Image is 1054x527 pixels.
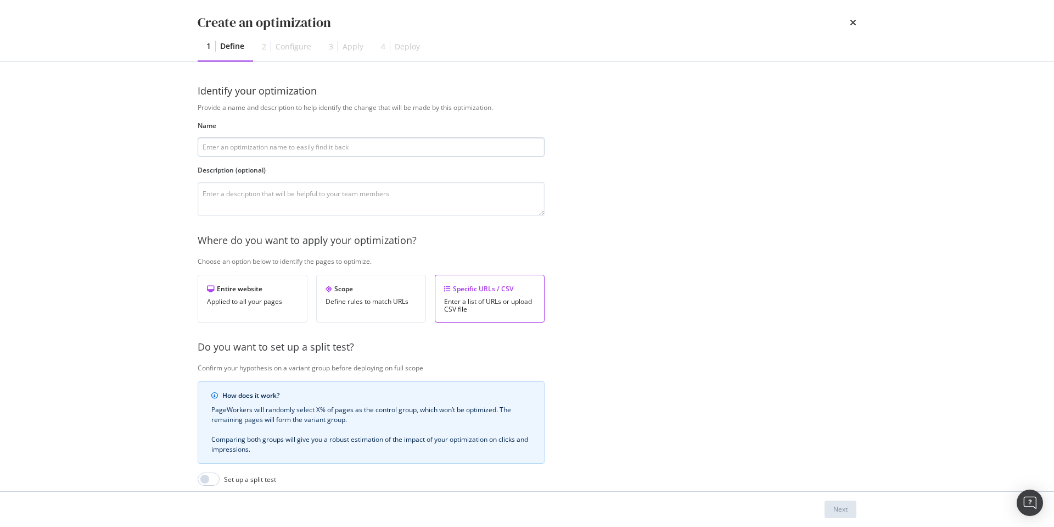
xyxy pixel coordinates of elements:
[198,340,911,354] div: Do you want to set up a split test?
[381,41,385,52] div: 4
[207,298,298,306] div: Applied to all your pages
[206,41,211,52] div: 1
[198,13,331,32] div: Create an optimization
[198,103,911,112] div: Provide a name and description to help identify the change that will be made by this optimization.
[224,475,276,484] div: Set up a split test
[222,391,531,401] div: How does it work?
[207,284,298,293] div: Entire website
[198,165,545,175] label: Description (optional)
[220,41,244,52] div: Define
[833,504,848,514] div: Next
[211,405,531,454] div: PageWorkers will randomly select X% of pages as the control group, which won’t be optimized. The ...
[444,284,535,293] div: Specific URLs / CSV
[198,84,856,98] div: Identify your optimization
[198,363,911,373] div: Confirm your hypothesis on a variant group before deploying on full scope
[825,501,856,518] button: Next
[262,41,266,52] div: 2
[198,234,911,248] div: Where do you want to apply your optimization?
[329,41,333,52] div: 3
[326,298,417,306] div: Define rules to match URLs
[395,41,420,52] div: Deploy
[198,137,545,157] input: Enter an optimization name to easily find it back
[850,13,856,32] div: times
[198,257,911,266] div: Choose an option below to identify the pages to optimize.
[276,41,311,52] div: Configure
[343,41,363,52] div: Apply
[326,284,417,293] div: Scope
[1017,490,1043,516] div: Open Intercom Messenger
[198,121,545,130] label: Name
[198,381,545,464] div: info banner
[444,298,535,313] div: Enter a list of URLs or upload CSV file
